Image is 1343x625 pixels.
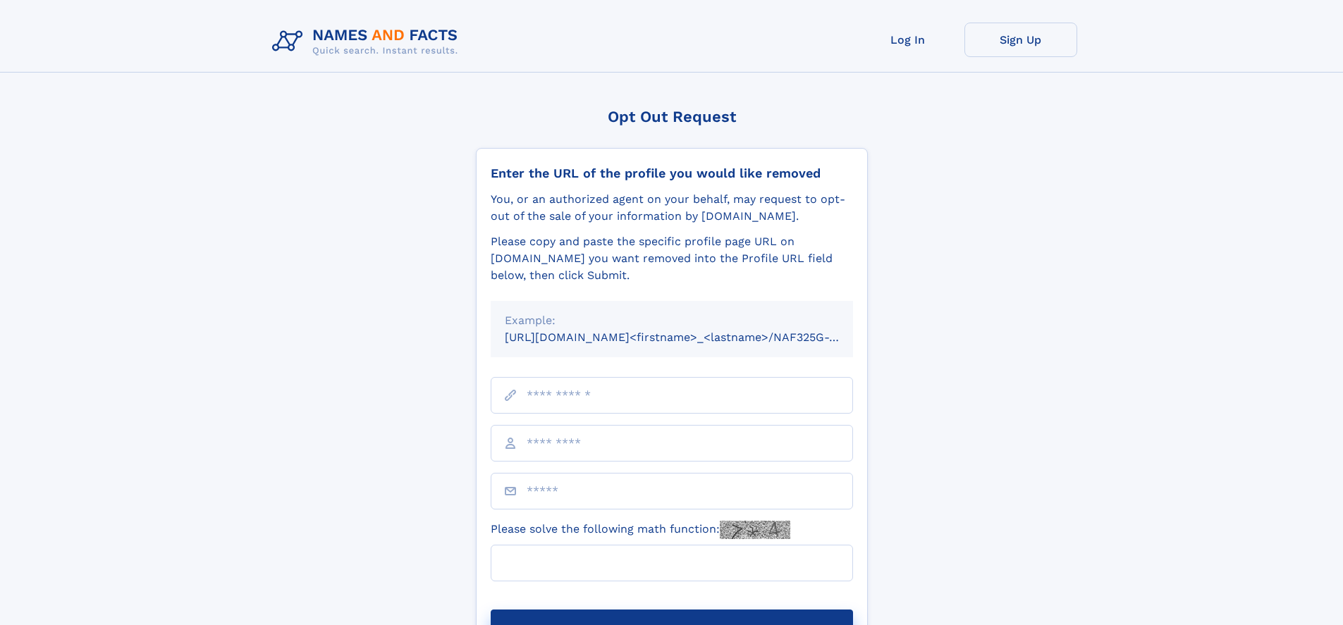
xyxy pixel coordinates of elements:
[491,521,790,539] label: Please solve the following math function:
[505,330,880,344] small: [URL][DOMAIN_NAME]<firstname>_<lastname>/NAF325G-xxxxxxxx
[266,23,470,61] img: Logo Names and Facts
[505,312,839,329] div: Example:
[476,108,868,125] div: Opt Out Request
[852,23,964,57] a: Log In
[964,23,1077,57] a: Sign Up
[491,191,853,225] div: You, or an authorized agent on your behalf, may request to opt-out of the sale of your informatio...
[491,233,853,284] div: Please copy and paste the specific profile page URL on [DOMAIN_NAME] you want removed into the Pr...
[491,166,853,181] div: Enter the URL of the profile you would like removed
